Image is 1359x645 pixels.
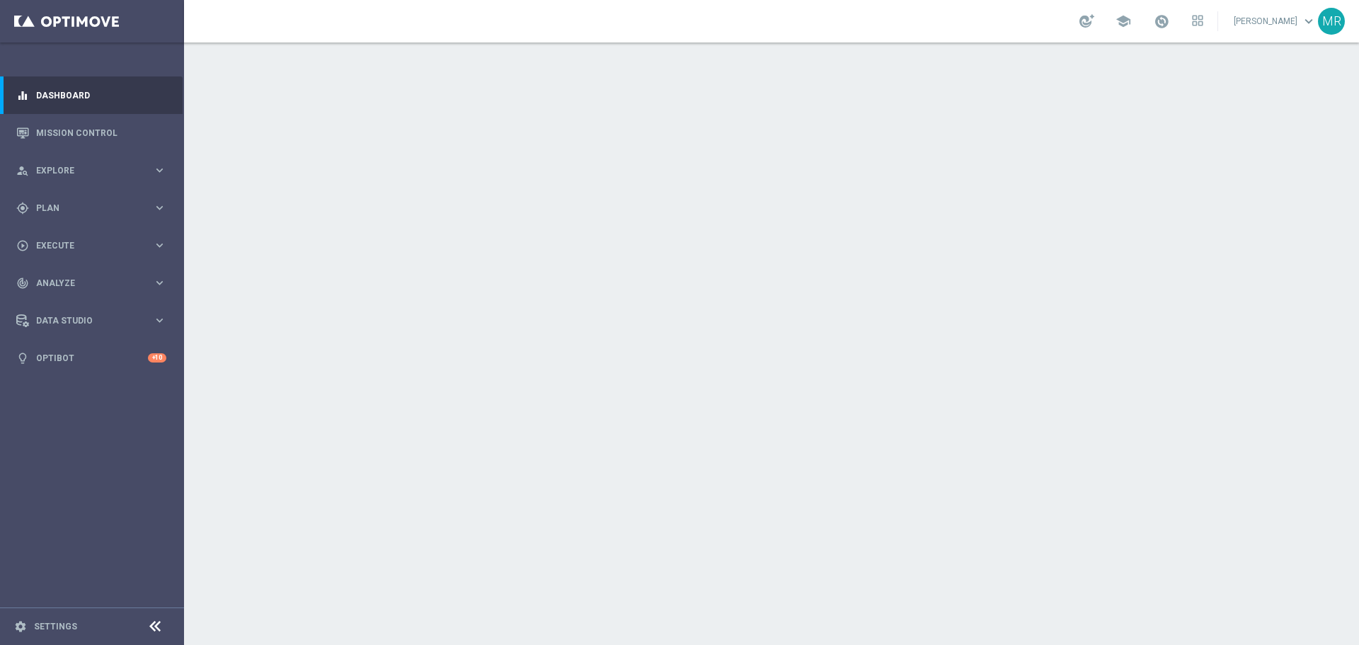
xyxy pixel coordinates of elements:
span: Execute [36,241,153,250]
i: keyboard_arrow_right [153,314,166,327]
button: equalizer Dashboard [16,90,167,101]
span: school [1116,13,1131,29]
button: Mission Control [16,127,167,139]
button: play_circle_outline Execute keyboard_arrow_right [16,240,167,251]
div: Plan [16,202,153,215]
div: Explore [16,164,153,177]
button: lightbulb Optibot +10 [16,353,167,364]
i: keyboard_arrow_right [153,239,166,252]
i: gps_fixed [16,202,29,215]
div: Optibot [16,339,166,377]
i: equalizer [16,89,29,102]
div: Mission Control [16,114,166,152]
i: keyboard_arrow_right [153,201,166,215]
i: play_circle_outline [16,239,29,252]
a: [PERSON_NAME]keyboard_arrow_down [1232,11,1318,32]
span: Analyze [36,279,153,287]
button: person_search Explore keyboard_arrow_right [16,165,167,176]
div: Execute [16,239,153,252]
button: gps_fixed Plan keyboard_arrow_right [16,202,167,214]
div: Data Studio [16,314,153,327]
span: Explore [36,166,153,175]
i: keyboard_arrow_right [153,164,166,177]
i: person_search [16,164,29,177]
i: settings [14,620,27,633]
div: Dashboard [16,76,166,114]
span: keyboard_arrow_down [1301,13,1317,29]
a: Dashboard [36,76,166,114]
span: Data Studio [36,316,153,325]
div: MR [1318,8,1345,35]
div: Analyze [16,277,153,290]
button: track_changes Analyze keyboard_arrow_right [16,278,167,289]
i: track_changes [16,277,29,290]
span: Plan [36,204,153,212]
i: keyboard_arrow_right [153,276,166,290]
a: Settings [34,622,77,631]
i: lightbulb [16,352,29,365]
div: +10 [148,353,166,363]
a: Optibot [36,339,148,377]
button: Data Studio keyboard_arrow_right [16,315,167,326]
a: Mission Control [36,114,166,152]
